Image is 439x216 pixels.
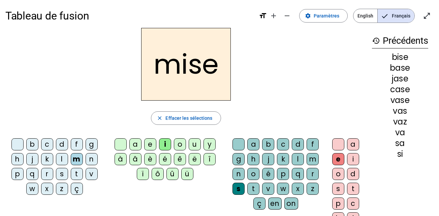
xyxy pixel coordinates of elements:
[277,168,289,180] div: p
[280,9,294,23] button: Diminuer la taille de la police
[283,12,291,20] mat-icon: remove
[292,153,304,165] div: l
[372,96,428,104] div: vase
[372,129,428,137] div: va
[253,197,265,210] div: ç
[292,168,304,180] div: q
[347,168,359,180] div: d
[372,118,428,126] div: vaz
[268,197,282,210] div: en
[41,183,53,195] div: x
[26,168,38,180] div: q
[259,12,267,20] mat-icon: format_size
[86,138,98,150] div: g
[137,168,149,180] div: ï
[26,183,38,195] div: w
[174,153,186,165] div: ê
[151,111,221,125] button: Effacer les sélections
[270,12,278,20] mat-icon: add
[129,138,142,150] div: a
[86,168,98,180] div: v
[307,183,319,195] div: z
[372,150,428,158] div: si
[11,153,24,165] div: h
[189,138,201,150] div: u
[247,168,259,180] div: o
[420,9,434,23] button: Entrer en plein écran
[181,168,193,180] div: ü
[292,138,304,150] div: d
[11,168,24,180] div: p
[423,12,431,20] mat-icon: open_in_full
[157,115,163,121] mat-icon: close
[332,153,344,165] div: e
[284,197,298,210] div: on
[292,183,304,195] div: x
[115,153,127,165] div: à
[262,183,274,195] div: v
[267,9,280,23] button: Augmenter la taille de la police
[277,153,289,165] div: k
[174,138,186,150] div: o
[232,168,245,180] div: n
[247,138,259,150] div: a
[314,12,339,20] span: Paramètres
[141,28,231,101] h2: mise
[129,153,142,165] div: â
[166,168,179,180] div: û
[372,33,428,48] h3: Précédents
[347,183,359,195] div: t
[372,64,428,72] div: base
[26,138,38,150] div: b
[353,9,415,23] mat-button-toggle-group: Language selection
[307,138,319,150] div: f
[332,197,344,210] div: p
[307,168,319,180] div: r
[41,138,53,150] div: c
[378,9,414,23] span: Français
[159,138,171,150] div: i
[372,75,428,83] div: jase
[299,9,348,23] button: Paramètres
[56,168,68,180] div: s
[372,53,428,61] div: bise
[189,153,201,165] div: ë
[56,183,68,195] div: z
[232,153,245,165] div: g
[332,168,344,180] div: o
[165,114,212,122] span: Effacer les sélections
[159,153,171,165] div: é
[332,183,344,195] div: s
[347,138,359,150] div: a
[203,138,216,150] div: y
[372,37,380,45] mat-icon: history
[347,153,359,165] div: i
[232,183,245,195] div: s
[5,5,253,27] h1: Tableau de fusion
[152,168,164,180] div: ô
[86,153,98,165] div: n
[203,153,216,165] div: î
[372,85,428,94] div: case
[307,153,319,165] div: m
[247,183,259,195] div: t
[71,183,83,195] div: ç
[71,153,83,165] div: m
[277,138,289,150] div: c
[41,168,53,180] div: r
[277,183,289,195] div: w
[56,138,68,150] div: d
[262,138,274,150] div: b
[56,153,68,165] div: l
[71,168,83,180] div: t
[347,197,359,210] div: c
[372,107,428,115] div: vas
[144,138,156,150] div: e
[26,153,38,165] div: j
[144,153,156,165] div: è
[353,9,377,23] span: English
[305,13,311,19] mat-icon: settings
[247,153,259,165] div: h
[372,139,428,147] div: sa
[71,138,83,150] div: f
